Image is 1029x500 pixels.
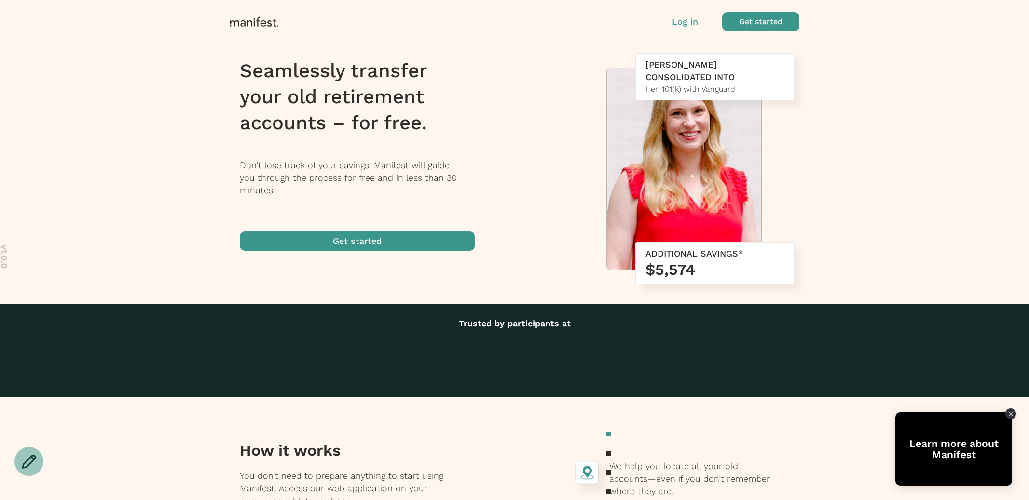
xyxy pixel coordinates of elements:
div: Open Tolstoy [895,412,1012,486]
div: Close Tolstoy widget [1005,408,1016,419]
h3: How it works [240,441,455,460]
button: Get started [240,231,475,251]
img: Meredith [607,68,761,274]
div: Her 401(k) with Vanguard [645,83,784,95]
button: Get started [722,12,799,31]
div: Learn more about Manifest [895,438,1012,460]
div: Tolstoy bubble widget [895,412,1012,486]
button: Log in [672,15,698,28]
h3: $5,574 [645,260,784,279]
p: Don’t lose track of your savings. Manifest will guide you through the process for free and in les... [240,159,487,197]
div: [PERSON_NAME] CONSOLIDATED INTO [645,58,784,83]
div: ADDITIONAL SAVINGS* [645,247,784,260]
div: Open Tolstoy widget [895,412,1012,486]
h1: Seamlessly transfer your old retirement accounts – for free. [240,58,487,136]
